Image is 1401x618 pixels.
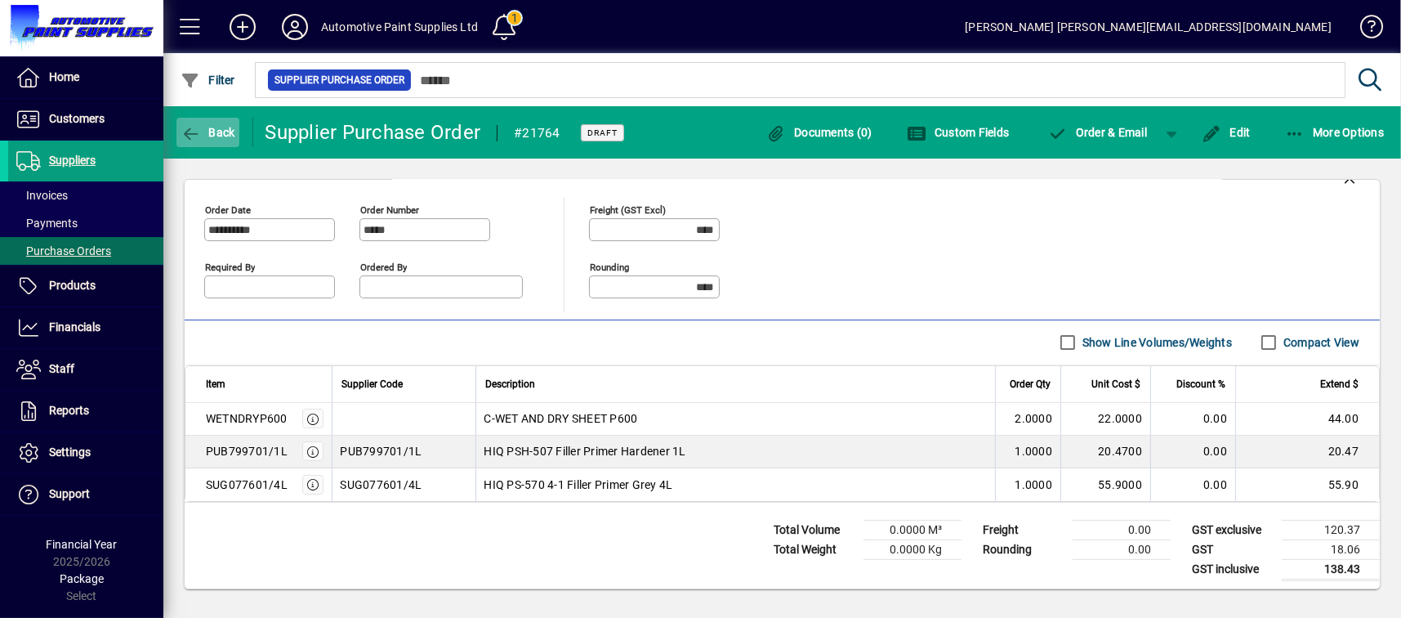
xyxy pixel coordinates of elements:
span: Home [49,70,79,83]
td: 0.0000 Kg [863,540,962,559]
span: Settings [49,446,91,459]
button: Order & Email [1039,118,1155,147]
a: Products [8,266,163,307]
span: Custom Fields [907,126,1010,139]
div: [PERSON_NAME] [PERSON_NAME][EMAIL_ADDRESS][DOMAIN_NAME] [965,14,1332,40]
a: Customers [8,99,163,140]
td: 18.06 [1282,540,1380,559]
span: Documents (0) [766,126,872,139]
span: Order & Email [1047,126,1147,139]
a: Staff [8,349,163,390]
td: 55.90 [1235,468,1379,501]
mat-label: Ordered by [360,261,407,272]
span: Financial Year [47,538,118,551]
span: Invoices [16,189,68,202]
td: Rounding [975,540,1073,559]
span: Package [60,572,104,585]
span: Customers [49,112,105,125]
button: More Options [1281,118,1389,147]
span: Filter [181,74,235,87]
div: Automotive Paint Supplies Ltd [321,14,478,40]
span: C-WET AND DRY SHEET P600 [484,410,638,427]
span: Extend $ [1320,375,1359,393]
td: GST [1184,540,1282,559]
span: Staff [49,362,74,375]
mat-label: Freight (GST excl) [590,204,666,215]
td: 0.00 [1150,468,1235,501]
td: Freight [975,520,1073,540]
app-page-header-button: Back [163,118,253,147]
td: 55.9000 [1060,468,1150,501]
div: Supplier Purchase Order [265,119,481,146]
span: Support [49,487,90,500]
td: 1.0000 [995,468,1060,501]
a: Reports [8,391,163,432]
td: 0.00 [1150,436,1235,468]
td: 0.00 [1073,540,1171,559]
td: 0.00 [1150,403,1235,436]
span: Payments [16,217,78,230]
mat-label: Order number [360,204,419,215]
span: Supplier Purchase Order [274,72,404,88]
button: Custom Fields [903,118,1014,147]
button: Edit [1198,118,1255,147]
span: Description [486,375,536,393]
button: Back [176,118,239,147]
span: HIQ PSH-507 Filler Primer Hardener 1L [484,443,686,459]
div: SUG077601/4L [206,477,288,493]
span: Item [206,375,225,393]
td: 22.0000 [1060,403,1150,436]
span: Products [49,279,96,292]
span: Reports [49,404,89,417]
td: PUB799701/1L [332,436,475,468]
a: Financials [8,307,163,348]
span: Unit Cost $ [1091,375,1140,393]
span: Order Qty [1010,375,1051,393]
a: Support [8,474,163,515]
td: 20.47 [1235,436,1379,468]
mat-label: Required by [205,261,255,272]
td: 120.37 [1282,520,1380,540]
td: 44.00 [1235,403,1379,436]
mat-label: Order date [205,204,251,215]
span: Financials [49,320,100,334]
label: Compact View [1280,334,1359,351]
td: 1.0000 [995,436,1060,468]
a: Purchase Orders [8,237,163,265]
div: #21764 [514,120,560,146]
span: Suppliers [49,154,96,167]
td: 20.4700 [1060,436,1150,468]
td: 2.0000 [995,403,1060,436]
label: Show Line Volumes/Weights [1079,334,1232,351]
mat-label: Rounding [590,261,629,272]
span: More Options [1285,126,1385,139]
td: Total Volume [765,520,863,540]
button: Filter [176,65,239,95]
span: Back [181,126,235,139]
span: Draft [587,128,618,138]
td: GST exclusive [1184,520,1282,540]
td: 0.00 [1073,520,1171,540]
button: Add [216,12,269,42]
td: 138.43 [1282,559,1380,580]
a: Payments [8,209,163,237]
span: Purchase Orders [16,244,111,257]
td: GST inclusive [1184,559,1282,580]
a: Knowledge Base [1348,3,1381,56]
button: Profile [269,12,321,42]
a: Settings [8,432,163,473]
span: Discount % [1176,375,1225,393]
span: HIQ PS-570 4-1 Filler Primer Grey 4L [484,477,673,493]
td: 0.0000 M³ [863,520,962,540]
span: Edit [1202,126,1251,139]
span: Supplier Code [342,375,404,393]
div: PUB799701/1L [206,443,288,459]
td: Total Weight [765,540,863,559]
td: SUG077601/4L [332,468,475,501]
a: Invoices [8,181,163,209]
a: Home [8,57,163,98]
button: Documents (0) [762,118,877,147]
div: WETNDRYP600 [206,410,288,427]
